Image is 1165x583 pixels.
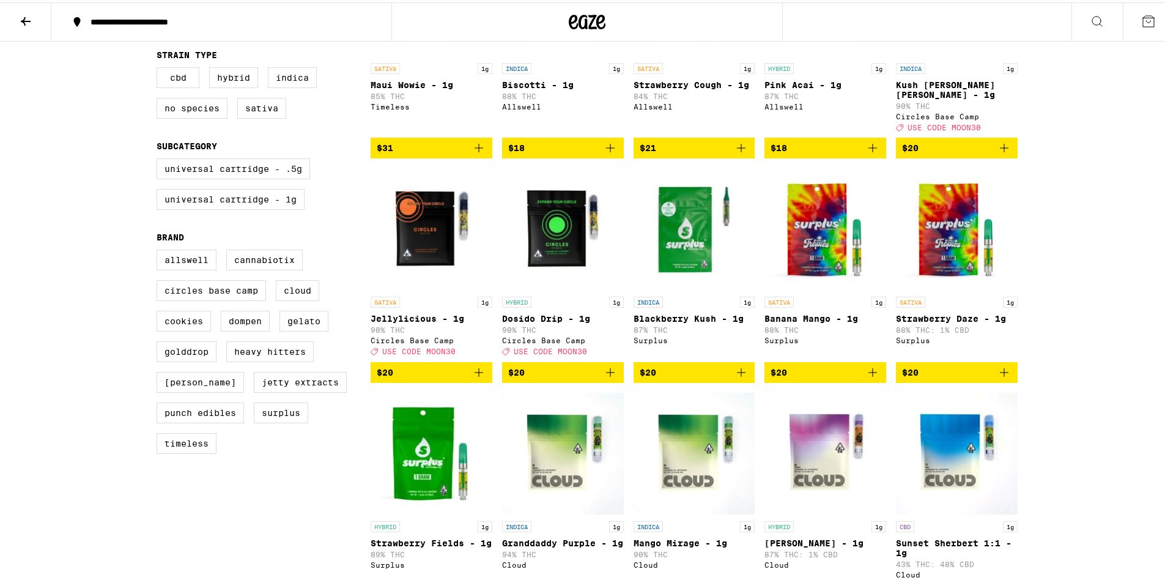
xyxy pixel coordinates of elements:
[382,346,456,354] span: USE CODE MOON30
[771,365,787,375] span: $20
[221,308,270,329] label: Dompen
[502,390,624,582] a: Open page for Granddaddy Purple - 1g from Cloud
[226,247,303,268] label: Cannabiotix
[157,369,244,390] label: [PERSON_NAME]
[478,61,492,72] p: 1g
[740,294,755,305] p: 1g
[508,365,525,375] span: $20
[896,294,925,305] p: SATIVA
[640,141,656,150] span: $21
[371,78,492,87] p: Maui Wowie - 1g
[609,519,624,530] p: 1g
[279,308,328,329] label: Gelato
[634,294,663,305] p: INDICA
[371,390,492,582] a: Open page for Strawberry Fields - 1g from Surplus
[634,559,755,566] div: Cloud
[896,360,1018,381] button: Add to bag
[478,519,492,530] p: 1g
[502,334,624,342] div: Circles Base Camp
[502,548,624,556] p: 94% THC
[871,294,886,305] p: 1g
[371,559,492,566] div: Surplus
[377,141,393,150] span: $31
[157,247,216,268] label: Allswell
[634,334,755,342] div: Surplus
[764,294,794,305] p: SATIVA
[371,324,492,332] p: 90% THC
[502,390,624,513] img: Cloud - Granddaddy Purple - 1g
[896,100,1018,108] p: 90% THC
[634,311,755,321] p: Blackberry Kush - 1g
[634,78,755,87] p: Strawberry Cough - 1g
[502,166,624,359] a: Open page for Dosido Drip - 1g from Circles Base Camp
[371,294,400,305] p: SATIVA
[764,390,886,513] img: Cloud - Runtz - 1g
[634,166,755,288] img: Surplus - Blackberry Kush - 1g
[1003,519,1018,530] p: 1g
[896,334,1018,342] div: Surplus
[502,100,624,108] div: Allswell
[371,166,492,359] a: Open page for Jellylicious - 1g from Circles Base Camp
[764,324,886,332] p: 88% THC
[896,558,1018,566] p: 43% THC: 48% CBD
[764,536,886,546] p: [PERSON_NAME] - 1g
[764,519,794,530] p: HYBRID
[896,536,1018,555] p: Sunset Sherbert 1:1 - 1g
[157,230,184,240] legend: Brand
[157,400,244,421] label: Punch Edibles
[764,78,886,87] p: Pink Acai - 1g
[157,431,216,451] label: Timeless
[764,559,886,566] div: Cloud
[157,308,211,329] label: Cookies
[502,135,624,156] button: Add to bag
[371,548,492,556] p: 89% THC
[371,519,400,530] p: HYBRID
[634,519,663,530] p: INDICA
[157,339,216,360] label: GoldDrop
[634,61,663,72] p: SATIVA
[157,278,266,299] label: Circles Base Camp
[634,360,755,381] button: Add to bag
[502,324,624,332] p: 90% THC
[157,95,227,116] label: No Species
[634,166,755,359] a: Open page for Blackberry Kush - 1g from Surplus
[740,519,755,530] p: 1g
[764,166,886,359] a: Open page for Banana Mango - 1g from Surplus
[764,311,886,321] p: Banana Mango - 1g
[634,100,755,108] div: Allswell
[896,390,1018,513] img: Cloud - Sunset Sherbert 1:1 - 1g
[157,187,305,207] label: Universal Cartridge - 1g
[634,390,755,513] img: Cloud - Mango Mirage - 1g
[896,166,1018,288] img: Surplus - Strawberry Daze - 1g
[896,311,1018,321] p: Strawberry Daze - 1g
[634,90,755,98] p: 84% THC
[896,568,1018,576] div: Cloud
[254,400,308,421] label: Surplus
[764,135,886,156] button: Add to bag
[902,141,919,150] span: $20
[764,166,886,288] img: Surplus - Banana Mango - 1g
[634,548,755,556] p: 90% THC
[508,141,525,150] span: $18
[764,61,794,72] p: HYBRID
[371,135,492,156] button: Add to bag
[896,110,1018,118] div: Circles Base Camp
[268,65,317,86] label: Indica
[740,61,755,72] p: 1g
[371,90,492,98] p: 85% THC
[764,90,886,98] p: 87% THC
[634,536,755,546] p: Mango Mirage - 1g
[896,390,1018,582] a: Open page for Sunset Sherbert 1:1 - 1g from Cloud
[640,365,656,375] span: $20
[237,95,286,116] label: Sativa
[502,311,624,321] p: Dosido Drip - 1g
[502,61,531,72] p: INDICA
[764,548,886,556] p: 87% THC: 1% CBD
[764,100,886,108] div: Allswell
[908,121,981,129] span: USE CODE MOON30
[371,360,492,381] button: Add to bag
[902,365,919,375] span: $20
[771,141,787,150] span: $18
[502,360,624,381] button: Add to bag
[371,61,400,72] p: SATIVA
